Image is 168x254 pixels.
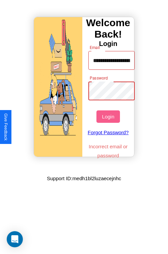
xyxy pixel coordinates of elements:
label: Email [90,45,100,50]
a: Forgot Password? [85,123,132,142]
h4: Login [82,40,134,48]
label: Password [90,75,108,81]
div: Give Feedback [3,113,8,141]
button: Login [96,110,120,123]
p: Incorrect email or password [85,142,132,160]
img: gif [34,17,82,157]
p: Support ID: medh1bl2luzaecejnhc [47,174,121,183]
h3: Welcome Back! [82,17,134,40]
div: Open Intercom Messenger [7,231,23,247]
